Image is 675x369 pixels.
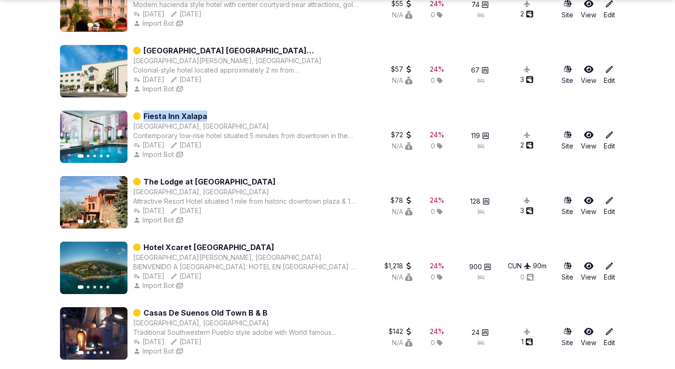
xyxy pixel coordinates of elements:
[97,23,99,26] button: Go to slide 2
[100,220,103,223] button: Go to slide 4
[604,65,615,85] a: Edit
[392,338,412,347] button: N/A
[431,10,435,20] span: 0
[392,273,412,282] button: N/A
[88,23,94,27] button: Go to slide 1
[142,19,174,28] span: Import Bot
[78,351,84,354] button: Go to slide 1
[562,327,573,347] a: Site
[469,262,482,272] span: 900
[391,130,412,140] button: $72
[133,337,165,347] div: [DATE]
[87,155,90,157] button: Go to slide 2
[562,261,573,282] a: Site
[390,196,412,205] button: $78
[392,141,412,151] button: N/A
[93,220,96,223] button: Go to slide 3
[133,56,322,66] button: [GEOGRAPHIC_DATA][PERSON_NAME], [GEOGRAPHIC_DATA]
[431,141,435,151] span: 0
[170,75,202,84] div: [DATE]
[430,196,444,205] button: 24%
[78,220,84,223] button: Go to slide 1
[142,347,174,356] span: Import Bot
[106,220,109,223] button: Go to slide 5
[100,89,103,92] button: Go to slide 4
[430,130,444,140] div: 24 %
[142,281,174,290] span: Import Bot
[133,215,174,225] button: Import Bot
[469,262,491,272] button: 900
[143,242,274,253] a: Hotel Xcaret [GEOGRAPHIC_DATA]
[133,187,269,197] button: [GEOGRAPHIC_DATA], [GEOGRAPHIC_DATA]
[133,281,174,290] button: Import Bot
[170,9,202,19] button: [DATE]
[431,76,435,85] span: 0
[100,351,103,354] button: Go to slide 4
[60,242,127,294] img: Featured image for Hotel Xcaret Mexico
[170,337,202,347] button: [DATE]
[143,307,268,318] a: Casas De Suenos Old Town B & B
[78,154,84,158] button: Go to slide 1
[100,286,103,288] button: Go to slide 4
[520,140,533,150] button: 2
[562,130,573,151] a: Site
[133,347,174,356] button: Import Bot
[470,197,490,206] button: 128
[133,75,165,84] button: [DATE]
[133,318,269,328] div: [GEOGRAPHIC_DATA], [GEOGRAPHIC_DATA]
[133,253,322,262] button: [GEOGRAPHIC_DATA][PERSON_NAME], [GEOGRAPHIC_DATA]
[471,66,480,75] span: 67
[562,196,573,216] a: Site
[508,261,531,271] div: CUN
[392,207,412,216] button: N/A
[133,66,358,75] div: Colonial-style hotel located approximately 2 mi from [GEOGRAPHIC_DATA] & 12 mi from [PERSON_NAME]...
[133,206,165,215] button: [DATE]
[133,9,165,19] button: [DATE]
[392,76,412,85] button: N/A
[143,176,276,187] a: The Lodge at [GEOGRAPHIC_DATA]
[430,196,444,205] div: 24 %
[520,273,534,282] button: 0
[100,155,103,157] button: Go to slide 4
[392,10,412,20] button: N/A
[391,65,412,74] button: $57
[142,84,174,94] span: Import Bot
[133,150,174,159] button: Import Bot
[520,206,533,215] button: 3
[133,272,165,281] div: [DATE]
[562,65,573,85] button: Site
[133,262,358,272] div: BIENVENIDO A [GEOGRAPHIC_DATA]: HOTEL EN [GEOGRAPHIC_DATA] Y [GEOGRAPHIC_DATA][PERSON_NAME] es má...
[87,220,90,223] button: Go to slide 2
[60,176,127,229] img: Featured image for The Lodge at Santa Fe
[133,19,174,28] button: Import Bot
[520,75,533,84] button: 3
[133,197,358,206] div: Attractive Resort Hotel situated 1 mile from historic downtown plaza & 10 miles from [GEOGRAPHIC_...
[521,337,533,347] div: 1
[604,327,615,347] a: Edit
[106,89,109,92] button: Go to slide 5
[431,273,435,282] span: 0
[384,261,412,271] button: $1,218
[133,140,165,150] button: [DATE]
[431,338,435,347] span: 0
[170,140,202,150] button: [DATE]
[170,272,202,281] div: [DATE]
[170,206,202,215] button: [DATE]
[87,89,90,92] button: Go to slide 2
